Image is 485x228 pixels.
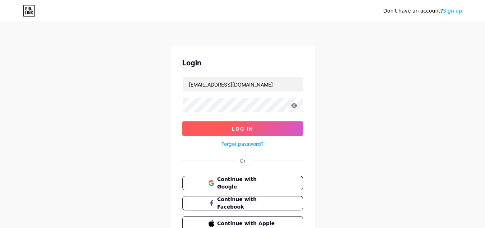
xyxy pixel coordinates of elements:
[182,176,303,190] button: Continue with Google
[182,121,303,136] button: Log In
[383,7,462,15] div: Don't have an account?
[232,126,253,132] span: Log In
[221,140,264,148] a: Forgot password?
[183,77,303,92] input: Username
[240,157,246,164] div: Or
[217,196,276,211] span: Continue with Facebook
[443,8,462,14] a: Sign up
[217,176,276,191] span: Continue with Google
[182,57,303,68] div: Login
[217,220,276,227] span: Continue with Apple
[182,196,303,210] button: Continue with Facebook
